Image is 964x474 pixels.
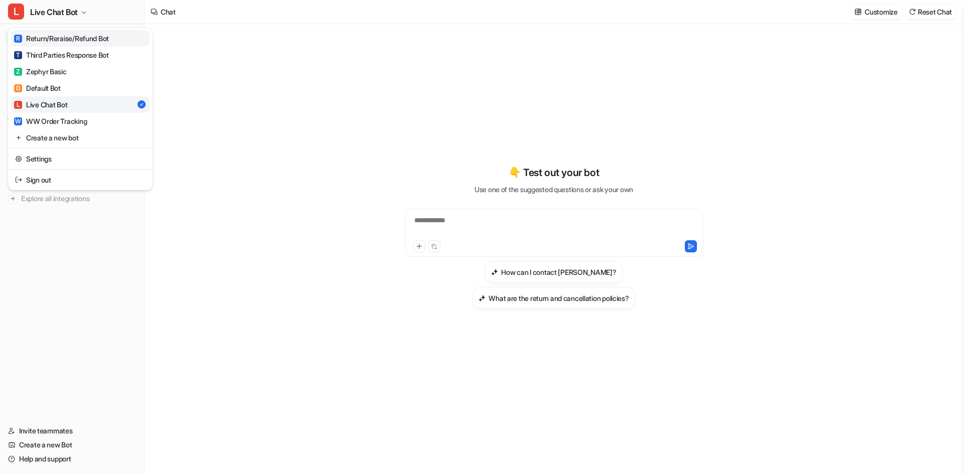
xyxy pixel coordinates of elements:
img: reset [15,175,22,185]
img: reset [15,153,22,164]
span: W [14,117,22,125]
a: Settings [11,150,150,167]
span: D [14,84,22,92]
div: LLive Chat Bot [8,28,153,190]
div: Zephyr Basic [14,66,67,77]
a: Sign out [11,172,150,188]
div: Live Chat Bot [14,99,67,110]
a: Create a new bot [11,129,150,146]
div: WW Order Tracking [14,116,87,126]
div: Third Parties Response Bot [14,50,109,60]
span: T [14,51,22,59]
img: reset [15,132,22,143]
span: Live Chat Bot [30,5,78,19]
span: Z [14,68,22,76]
span: L [14,101,22,109]
div: Return/Reraise/Refund Bot [14,33,109,44]
span: L [8,4,24,20]
span: R [14,35,22,43]
div: Default Bot [14,83,61,93]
